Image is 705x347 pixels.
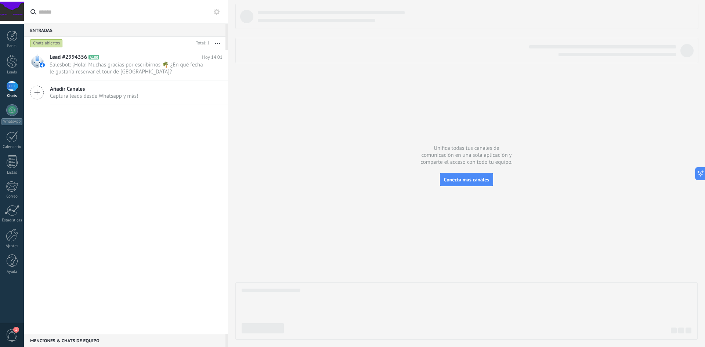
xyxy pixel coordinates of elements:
span: Lead #2994356 [50,54,87,61]
div: Ayuda [1,270,23,274]
div: Entradas [24,24,225,37]
span: 1 [13,327,19,333]
span: Conecta más canales [444,176,489,183]
div: Correo [1,194,23,199]
div: Menciones & Chats de equipo [24,334,225,347]
div: Calendario [1,145,23,149]
span: Salesbot: ¡Hola! Muchas gracias por escribirnos 🌴 ¿En qué fecha le gustaría reservar el tour de [... [50,61,209,75]
span: Añadir Canales [50,86,138,93]
a: Lead #2994356 A100 Hoy 14:01 Salesbot: ¡Hola! Muchas gracias por escribirnos 🌴 ¿En qué fecha le g... [24,50,228,80]
div: Panel [1,44,23,48]
div: Estadísticas [1,218,23,223]
button: Más [210,37,225,50]
span: A100 [88,55,99,59]
div: Total: 1 [193,40,210,47]
button: Conecta más canales [440,173,493,186]
div: Leads [1,70,23,75]
div: Chats [1,94,23,98]
div: Ajustes [1,244,23,249]
span: Captura leads desde Whatsapp y más! [50,93,138,100]
div: Listas [1,170,23,175]
div: Chats abiertos [30,39,63,48]
div: WhatsApp [1,118,22,125]
span: Hoy 14:01 [202,54,223,61]
img: facebook-sm.svg [40,62,45,68]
